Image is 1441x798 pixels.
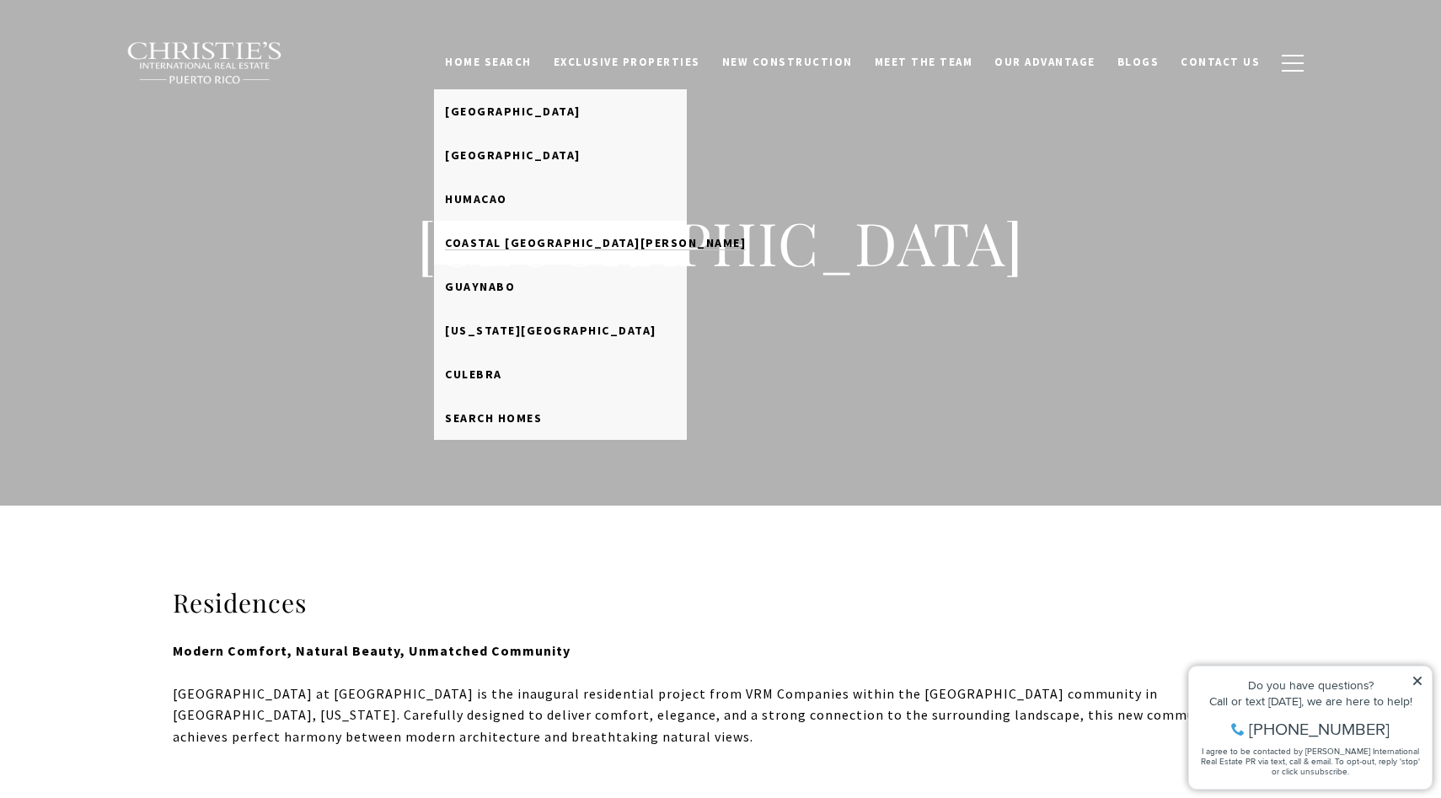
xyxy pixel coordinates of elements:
[445,367,502,382] span: Culebra
[1181,55,1260,69] span: Contact Us
[18,38,244,50] div: Do you have questions?
[994,55,1095,69] span: Our Advantage
[18,54,244,66] div: Call or text [DATE], we are here to help!
[434,133,687,177] a: [GEOGRAPHIC_DATA]
[434,308,687,352] a: [US_STATE][GEOGRAPHIC_DATA]
[434,265,687,308] a: Guaynabo
[21,104,240,136] span: I agree to be contacted by [PERSON_NAME] International Real Estate PR via text, call & email. To ...
[173,683,1268,748] p: [GEOGRAPHIC_DATA] at [GEOGRAPHIC_DATA] is the inaugural residential project from VRM Companies wi...
[69,79,210,96] span: [PHONE_NUMBER]
[711,46,864,78] a: New Construction
[445,279,515,294] span: Guaynabo
[983,46,1106,78] a: Our Advantage
[445,410,542,426] span: Search Homes
[126,41,283,85] img: Christie's International Real Estate black text logo
[173,642,571,659] strong: Modern Comfort, Natural Beauty, Unmatched Community
[445,147,581,163] span: [GEOGRAPHIC_DATA]
[445,191,507,206] span: Humacao
[1271,39,1315,88] button: button
[1117,55,1160,69] span: Blogs
[434,89,687,133] a: [GEOGRAPHIC_DATA]
[434,221,687,265] a: Coastal [GEOGRAPHIC_DATA][PERSON_NAME]
[445,104,581,119] span: [GEOGRAPHIC_DATA]
[173,586,1268,619] h3: Residences
[722,55,853,69] span: New Construction
[434,177,687,221] a: Humacao
[445,235,746,250] span: Coastal [GEOGRAPHIC_DATA][PERSON_NAME]
[1106,46,1170,78] a: Blogs
[445,323,656,338] span: [US_STATE][GEOGRAPHIC_DATA]
[554,55,700,69] span: Exclusive Properties
[434,46,543,78] a: Home Search
[383,206,1058,280] h1: [GEOGRAPHIC_DATA]
[543,46,711,78] a: Exclusive Properties
[434,352,687,396] a: Culebra
[864,46,984,78] a: Meet the Team
[434,396,687,440] a: Search Homes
